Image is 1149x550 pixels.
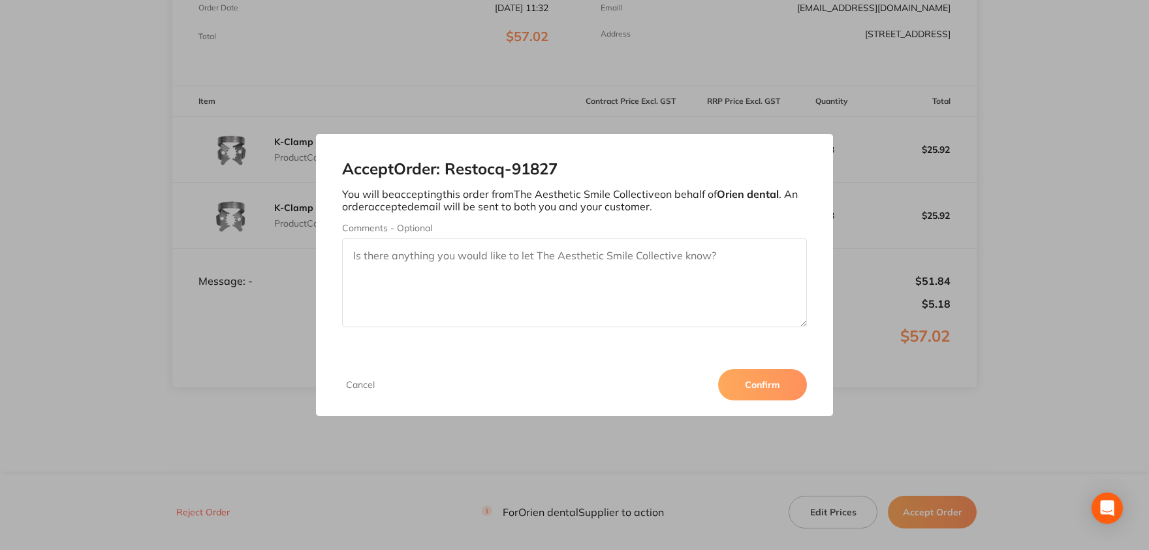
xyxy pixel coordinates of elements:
[718,369,807,400] button: Confirm
[1092,493,1123,524] div: Open Intercom Messenger
[342,379,379,391] button: Cancel
[342,160,807,178] h2: Accept Order: Restocq- 91827
[717,187,779,201] b: Orien dental
[342,188,807,212] p: You will be accepting this order from The Aesthetic Smile Collective on behalf of . An order acce...
[342,223,807,233] label: Comments - Optional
